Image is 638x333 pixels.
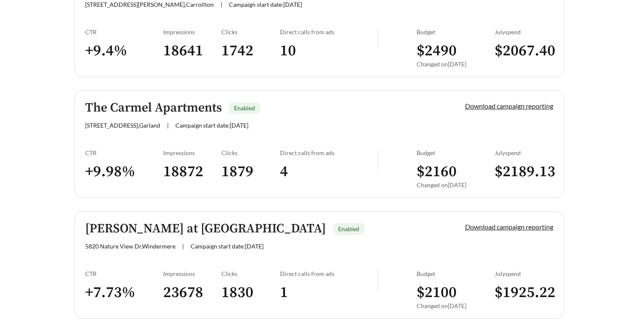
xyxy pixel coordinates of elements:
[167,122,169,129] span: |
[85,243,175,250] span: 5820 Nature View Dr , Windermere
[280,270,377,277] div: Direct calls from ads
[495,149,553,156] div: July spend
[85,162,163,181] h3: + 9.98 %
[417,302,495,309] div: Changed on [DATE]
[85,149,163,156] div: CTR
[417,149,495,156] div: Budget
[191,243,264,250] span: Campaign start date: [DATE]
[85,222,326,236] h5: [PERSON_NAME] at [GEOGRAPHIC_DATA]
[182,243,184,250] span: |
[234,104,255,112] span: Enabled
[417,162,495,181] h3: $ 2160
[417,283,495,302] h3: $ 2100
[417,41,495,60] h3: $ 2490
[280,41,377,60] h3: 10
[495,162,553,181] h3: $ 2189.13
[495,270,553,277] div: July spend
[229,1,302,8] span: Campaign start date: [DATE]
[417,181,495,188] div: Changed on [DATE]
[175,122,248,129] span: Campaign start date: [DATE]
[85,283,163,302] h3: + 7.73 %
[85,28,163,35] div: CTR
[280,28,377,35] div: Direct calls from ads
[465,102,553,110] a: Download campaign reporting
[495,28,553,35] div: July spend
[163,149,222,156] div: Impressions
[163,283,222,302] h3: 23678
[221,41,280,60] h3: 1742
[280,162,377,181] h3: 4
[163,28,222,35] div: Impressions
[417,270,495,277] div: Budget
[417,28,495,35] div: Budget
[221,283,280,302] h3: 1830
[163,41,222,60] h3: 18641
[377,270,378,290] img: line
[377,28,378,49] img: line
[280,283,377,302] h3: 1
[221,270,280,277] div: Clicks
[85,101,222,115] h5: The Carmel Apartments
[85,41,163,60] h3: + 9.4 %
[75,211,564,319] a: [PERSON_NAME] at [GEOGRAPHIC_DATA]Enabled5820 Nature View Dr,Windermere|Campaign start date:[DATE...
[495,283,553,302] h3: $ 1925.22
[85,1,214,8] span: [STREET_ADDRESS][PERSON_NAME] , Carrollton
[85,270,163,277] div: CTR
[417,60,495,68] div: Changed on [DATE]
[75,90,564,198] a: The Carmel ApartmentsEnabled[STREET_ADDRESS],Garland|Campaign start date:[DATE]Download campaign ...
[221,1,222,8] span: |
[280,149,377,156] div: Direct calls from ads
[163,270,222,277] div: Impressions
[221,149,280,156] div: Clicks
[495,41,553,60] h3: $ 2067.40
[221,162,280,181] h3: 1879
[377,149,378,169] img: line
[163,162,222,181] h3: 18872
[465,223,553,231] a: Download campaign reporting
[221,28,280,35] div: Clicks
[85,122,160,129] span: [STREET_ADDRESS] , Garland
[338,225,359,232] span: Enabled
